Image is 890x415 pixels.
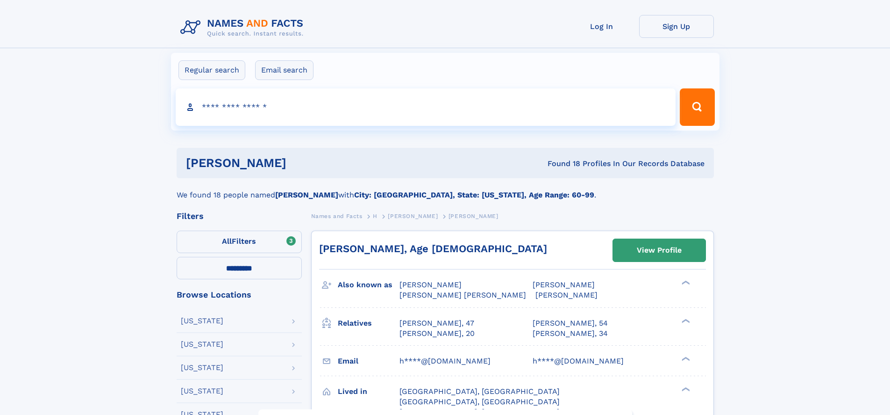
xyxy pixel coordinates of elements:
[176,88,676,126] input: search input
[338,315,399,331] h3: Relatives
[399,318,474,328] a: [PERSON_NAME], 47
[373,213,377,219] span: H
[177,291,302,299] div: Browse Locations
[639,15,714,38] a: Sign Up
[311,210,363,222] a: Names and Facts
[222,237,232,246] span: All
[178,60,245,80] label: Regular search
[637,240,682,261] div: View Profile
[533,280,595,289] span: [PERSON_NAME]
[679,356,691,362] div: ❯
[535,291,598,299] span: [PERSON_NAME]
[181,341,223,348] div: [US_STATE]
[679,280,691,286] div: ❯
[186,157,417,169] h1: [PERSON_NAME]
[533,318,608,328] a: [PERSON_NAME], 54
[338,384,399,400] h3: Lived in
[275,190,338,199] b: [PERSON_NAME]
[399,328,475,339] a: [PERSON_NAME], 20
[449,213,498,219] span: [PERSON_NAME]
[680,88,714,126] button: Search Button
[399,291,526,299] span: [PERSON_NAME] [PERSON_NAME]
[177,178,714,201] div: We found 18 people named with .
[177,212,302,220] div: Filters
[354,190,594,199] b: City: [GEOGRAPHIC_DATA], State: [US_STATE], Age Range: 60-99
[338,353,399,369] h3: Email
[533,328,608,339] a: [PERSON_NAME], 34
[399,397,560,406] span: [GEOGRAPHIC_DATA], [GEOGRAPHIC_DATA]
[181,387,223,395] div: [US_STATE]
[181,317,223,325] div: [US_STATE]
[564,15,639,38] a: Log In
[399,387,560,396] span: [GEOGRAPHIC_DATA], [GEOGRAPHIC_DATA]
[373,210,377,222] a: H
[255,60,313,80] label: Email search
[679,318,691,324] div: ❯
[613,239,705,262] a: View Profile
[177,231,302,253] label: Filters
[181,364,223,371] div: [US_STATE]
[679,386,691,392] div: ❯
[319,243,547,255] a: [PERSON_NAME], Age [DEMOGRAPHIC_DATA]
[177,15,311,40] img: Logo Names and Facts
[417,159,705,169] div: Found 18 Profiles In Our Records Database
[399,280,462,289] span: [PERSON_NAME]
[388,210,438,222] a: [PERSON_NAME]
[338,277,399,293] h3: Also known as
[388,213,438,219] span: [PERSON_NAME]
